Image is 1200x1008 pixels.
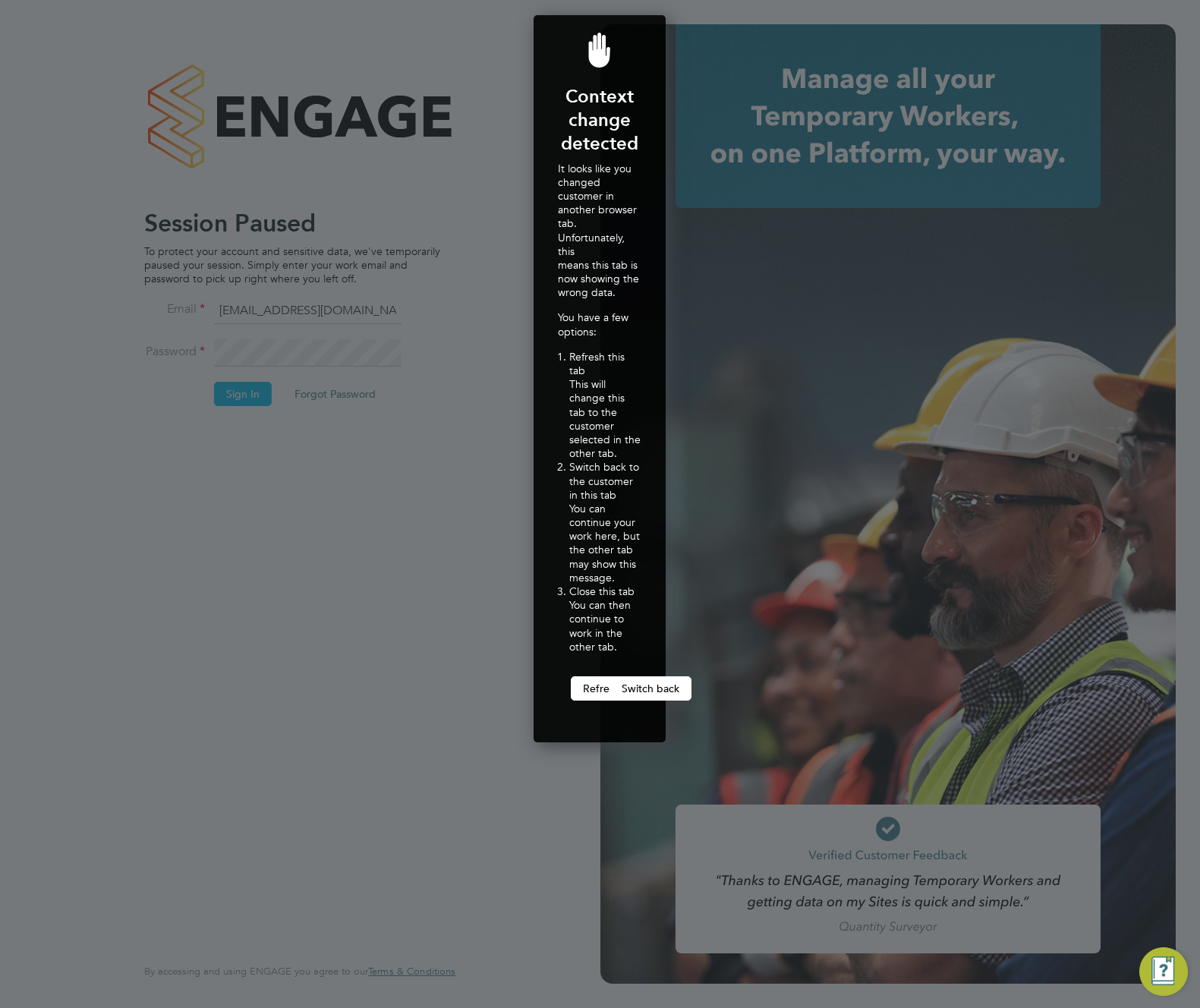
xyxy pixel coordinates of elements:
li: Refresh this tab This will change this tab to the customer selected in the other tab. [569,350,641,461]
p: You have a few options: [558,310,641,338]
li: Close this tab You can then continue to work in the other tab. [569,584,641,654]
h2: Context change detected [558,84,641,156]
button: Engage Resource Center [1139,947,1188,996]
li: Switch back to the customer in this tab You can continue your work here, but the other tab may sh... [569,460,641,584]
button: Switch back [609,676,691,701]
button: Refresh [571,676,632,701]
p: It looks like you changed customer in another browser tab. Unfortunately, this means this tab is ... [558,162,641,300]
